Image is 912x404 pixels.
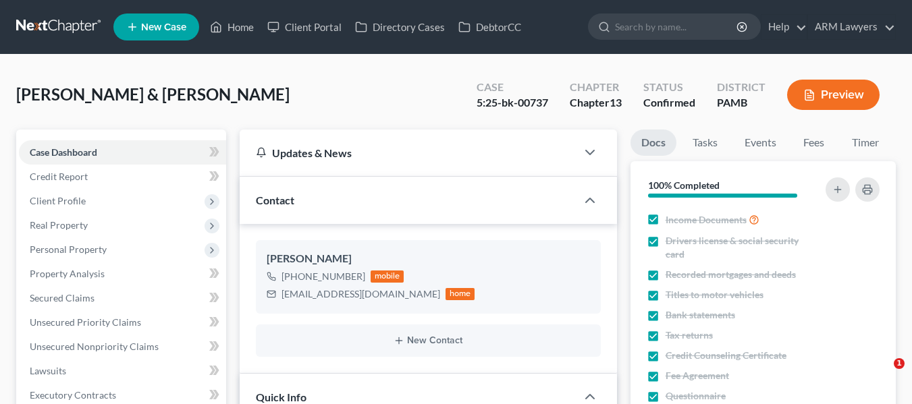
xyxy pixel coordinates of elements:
a: DebtorCC [452,15,528,39]
span: Bank statements [666,308,735,322]
span: Questionnaire [666,389,726,403]
a: Lawsuits [19,359,226,383]
a: Client Portal [261,15,348,39]
a: Tasks [682,129,728,156]
span: Contact [256,194,294,206]
div: [EMAIL_ADDRESS][DOMAIN_NAME] [281,287,440,301]
span: New Case [141,22,186,32]
span: 13 [610,96,622,109]
span: 1 [894,358,905,369]
button: Preview [787,80,880,110]
span: Credit Counseling Certificate [666,349,786,362]
div: Status [643,80,695,95]
div: [PERSON_NAME] [267,251,590,267]
a: Property Analysis [19,262,226,286]
a: Directory Cases [348,15,452,39]
span: Real Property [30,219,88,231]
div: mobile [371,270,404,283]
a: Home [203,15,261,39]
div: Chapter [570,95,622,111]
a: Credit Report [19,165,226,189]
span: Quick Info [256,391,306,403]
a: Docs [631,129,676,156]
span: Case Dashboard [30,146,97,158]
div: PAMB [717,95,766,111]
iframe: Intercom live chat [866,358,898,391]
span: [PERSON_NAME] & [PERSON_NAME] [16,84,290,104]
span: Fee Agreement [666,369,729,382]
span: Client Profile [30,195,86,206]
a: Secured Claims [19,286,226,310]
span: Titles to motor vehicles [666,288,763,301]
div: home [446,288,475,300]
span: Property Analysis [30,268,105,279]
span: Tax returns [666,328,713,342]
a: Events [734,129,787,156]
span: Unsecured Nonpriority Claims [30,341,159,352]
strong: 100% Completed [648,179,720,191]
a: ARM Lawyers [808,15,895,39]
span: Unsecured Priority Claims [30,316,141,328]
span: Executory Contracts [30,389,116,401]
button: New Contact [267,335,590,346]
a: Timer [841,129,890,156]
a: Unsecured Nonpriority Claims [19,335,226,359]
div: Updates & News [256,146,560,160]
span: Drivers license & social security card [666,234,818,261]
div: 5:25-bk-00737 [477,95,548,111]
span: Lawsuits [30,365,66,376]
a: Unsecured Priority Claims [19,310,226,335]
a: Fees [793,129,836,156]
span: Recorded mortgages and deeds [666,268,796,281]
div: [PHONE_NUMBER] [281,270,365,283]
span: Secured Claims [30,292,95,304]
span: Credit Report [30,171,88,182]
div: District [717,80,766,95]
span: Income Documents [666,213,747,227]
a: Help [761,15,807,39]
div: Chapter [570,80,622,95]
span: Personal Property [30,243,107,255]
div: Confirmed [643,95,695,111]
div: Case [477,80,548,95]
input: Search by name... [615,14,739,39]
a: Case Dashboard [19,140,226,165]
